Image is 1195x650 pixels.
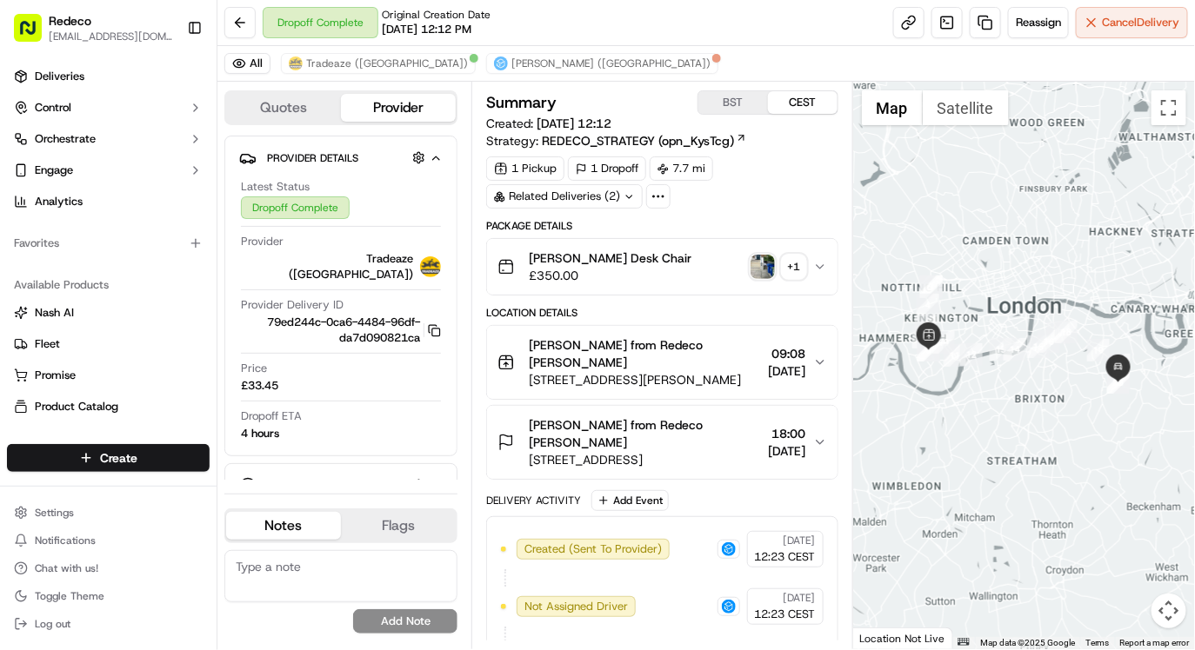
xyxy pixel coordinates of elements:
span: [PERSON_NAME] from Redeco [PERSON_NAME] [529,416,761,451]
span: Cancel Delivery [1103,15,1180,30]
button: Flags [341,512,456,540]
img: Google [858,627,915,649]
button: Notifications [7,528,210,553]
span: 09:08 [769,345,806,362]
span: Provider [241,234,284,249]
div: Favorites [7,229,210,257]
a: REDECO_STRATEGY (opn_KysTcg) [542,132,747,149]
a: 💻API Documentation [140,245,286,276]
span: Nash AI [35,305,74,321]
div: 7.7 mi [650,156,713,181]
a: Fleet [14,336,203,352]
span: 12:23 CEST [755,607,816,622]
span: Tradeaze ([GEOGRAPHIC_DATA]) [306,56,468,70]
button: Nash AI [7,299,210,327]
div: Delivery Activity [486,494,581,507]
div: Package Details [486,219,838,233]
div: 10 [932,331,955,354]
span: Product Catalog [35,399,118,415]
div: Start new chat [59,166,285,183]
img: stuart_logo.png [722,542,736,556]
button: Fleet [7,330,210,358]
span: [DATE] [784,591,816,605]
a: 📗Knowledge Base [10,245,140,276]
button: Add Event [591,490,669,511]
span: [PERSON_NAME] ([GEOGRAPHIC_DATA]) [511,56,711,70]
span: Toggle Theme [35,589,104,603]
button: [PERSON_NAME] from Redeco [PERSON_NAME][STREET_ADDRESS]18:00[DATE] [487,406,837,479]
div: 6 [912,326,935,348]
span: [PERSON_NAME] from Redeco [PERSON_NAME] [529,336,761,371]
span: Price [241,361,267,376]
span: £350.00 [529,267,691,284]
span: [STREET_ADDRESS][PERSON_NAME] [529,371,761,388]
button: CEST [768,91,838,114]
span: Knowledge Base [35,252,133,269]
span: Notifications [35,534,96,547]
span: Promise [35,368,76,383]
button: Redeco[EMAIL_ADDRESS][DOMAIN_NAME] [7,7,180,49]
span: £33.45 [241,378,278,394]
div: 18 [1055,321,1078,343]
span: Pylon [173,295,210,308]
div: + 1 [782,255,806,279]
button: [PERSON_NAME] from Redeco [PERSON_NAME][STREET_ADDRESS][PERSON_NAME]09:08[DATE] [487,326,837,399]
div: 14 [1004,338,1026,361]
div: 💻 [147,254,161,268]
span: Analytics [35,194,83,209]
span: Latest Status [241,179,310,195]
div: Available Products [7,271,210,299]
button: Toggle Theme [7,584,210,608]
button: Chat with us! [7,556,210,580]
button: Driver Details [239,471,443,500]
div: 3 [920,275,943,298]
span: Provider Details [267,151,358,165]
span: [DATE] 12:12 PM [382,22,471,37]
a: Powered byPylon [123,294,210,308]
button: Orchestrate [7,125,210,153]
img: profile_tradeaze_partner.png [289,56,303,70]
button: Settings [7,501,210,525]
input: Got a question? Start typing here... [45,112,313,130]
button: [EMAIL_ADDRESS][DOMAIN_NAME] [49,30,173,43]
img: profile_tradeaze_partner.png [420,256,441,277]
span: Reassign [1016,15,1061,30]
img: photo_proof_of_delivery image [751,255,775,279]
div: 9 [918,339,940,361]
div: We're available if you need us! [59,183,220,197]
div: 1 Dropoff [568,156,646,181]
span: Tradeaze ([GEOGRAPHIC_DATA]) [241,251,413,282]
div: Strategy: [486,132,747,149]
div: 1 Pickup [486,156,564,181]
a: Product Catalog [14,399,203,415]
a: Nash AI [14,305,203,321]
div: Related Deliveries (2) [486,184,643,209]
span: [STREET_ADDRESS] [529,451,761,468]
span: Provider Delivery ID [241,297,344,313]
div: 19 [1087,339,1110,361]
img: stuart_logo.png [494,56,508,70]
span: [DATE] [784,534,816,547]
button: Notes [226,512,341,540]
span: Log out [35,617,70,631]
img: 1736555255976-a54dd68f-1ca7-489b-9aae-adbdc363a1c4 [17,166,49,197]
div: 5 [915,315,938,338]
span: Map data ©2025 Google [980,638,1075,647]
button: Promise [7,361,210,389]
button: Log out [7,612,210,636]
span: Settings [35,506,74,520]
div: 12 [960,343,983,366]
div: Location Details [486,306,838,320]
span: REDECO_STRATEGY (opn_KysTcg) [542,132,734,149]
span: Created: [486,115,611,132]
a: Terms (opens in new tab) [1085,638,1110,647]
span: API Documentation [164,252,279,269]
h3: Summary [486,95,557,110]
button: Toggle fullscreen view [1152,90,1186,125]
img: stuart_logo.png [722,600,736,614]
button: Provider Details [239,143,443,172]
span: Not Assigned Driver [524,599,628,614]
button: CancelDelivery [1076,7,1188,38]
a: Open this area in Google Maps (opens a new window) [858,627,915,649]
